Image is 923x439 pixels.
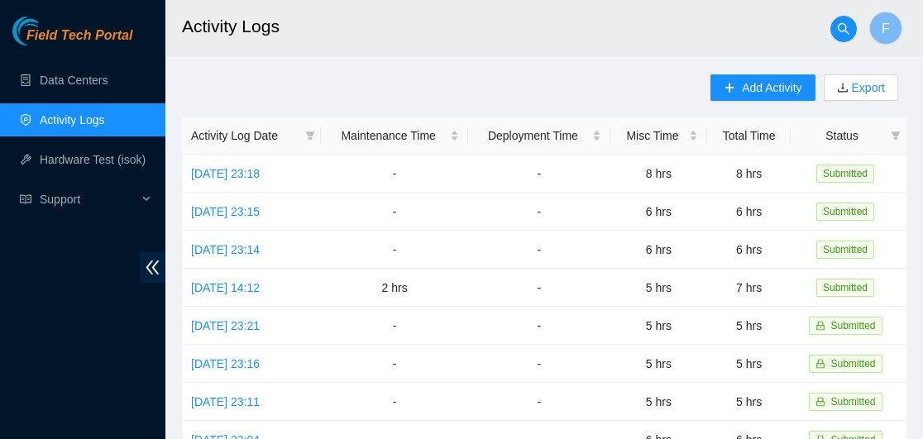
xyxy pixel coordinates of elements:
[191,205,260,218] a: [DATE] 23:15
[302,123,318,148] span: filter
[468,383,610,421] td: -
[40,113,105,126] a: Activity Logs
[26,28,132,44] span: Field Tech Portal
[321,383,468,421] td: -
[800,126,884,145] span: Status
[468,307,610,345] td: -
[610,193,708,231] td: 6 hrs
[40,183,137,216] span: Support
[831,396,876,408] span: Submitted
[816,279,874,297] span: Submitted
[816,165,874,183] span: Submitted
[724,82,735,95] span: plus
[468,193,610,231] td: -
[891,131,901,141] span: filter
[468,231,610,269] td: -
[869,12,902,45] button: F
[191,281,260,294] a: [DATE] 14:12
[321,345,468,383] td: -
[837,82,849,95] span: download
[12,30,132,51] a: Akamai TechnologiesField Tech Portal
[321,269,468,307] td: 2 hrs
[831,358,876,370] span: Submitted
[707,155,791,193] td: 8 hrs
[321,155,468,193] td: -
[610,231,708,269] td: 6 hrs
[707,231,791,269] td: 6 hrs
[191,167,260,180] a: [DATE] 23:18
[849,81,885,94] a: Export
[610,155,708,193] td: 8 hrs
[707,345,791,383] td: 5 hrs
[610,307,708,345] td: 5 hrs
[305,131,315,141] span: filter
[610,383,708,421] td: 5 hrs
[321,231,468,269] td: -
[321,307,468,345] td: -
[831,320,876,332] span: Submitted
[468,345,610,383] td: -
[610,345,708,383] td: 5 hrs
[707,269,791,307] td: 7 hrs
[468,155,610,193] td: -
[140,252,165,283] span: double-left
[191,357,260,370] a: [DATE] 23:16
[816,241,874,259] span: Submitted
[468,269,610,307] td: -
[40,74,108,87] a: Data Centers
[321,193,468,231] td: -
[191,126,299,145] span: Activity Log Date
[191,243,260,256] a: [DATE] 23:14
[40,153,146,166] a: Hardware Test (isok)
[191,319,260,332] a: [DATE] 23:21
[882,18,890,39] span: F
[610,269,708,307] td: 5 hrs
[191,395,260,408] a: [DATE] 23:11
[707,307,791,345] td: 5 hrs
[12,17,84,45] img: Akamai Technologies
[710,74,815,101] button: plusAdd Activity
[824,74,898,101] button: downloadExport
[20,193,31,205] span: read
[815,397,825,407] span: lock
[707,193,791,231] td: 6 hrs
[830,16,857,42] button: search
[816,203,874,221] span: Submitted
[707,383,791,421] td: 5 hrs
[707,117,791,155] th: Total Time
[887,123,904,148] span: filter
[742,79,801,97] span: Add Activity
[831,22,856,36] span: search
[815,321,825,331] span: lock
[815,359,825,369] span: lock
